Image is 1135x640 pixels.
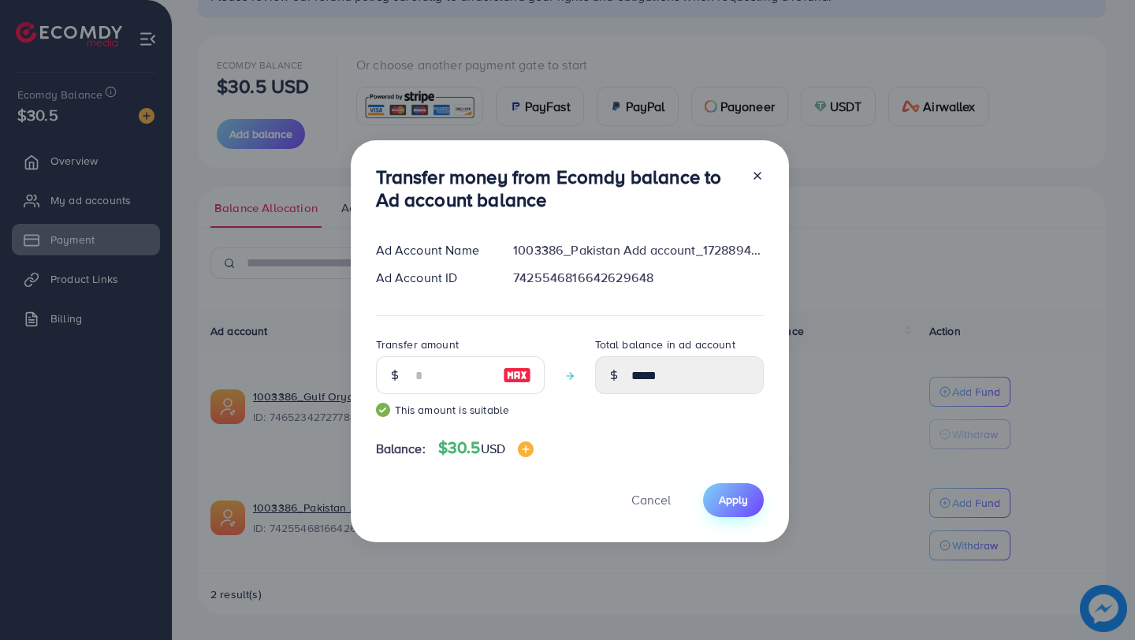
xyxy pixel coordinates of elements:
span: USD [481,440,505,457]
button: Cancel [612,483,690,517]
span: Cancel [631,491,671,508]
img: guide [376,403,390,417]
h4: $30.5 [438,438,534,458]
span: Apply [719,492,748,508]
div: 7425546816642629648 [501,269,776,287]
span: Balance: [376,440,426,458]
label: Total balance in ad account [595,337,735,352]
small: This amount is suitable [376,402,545,418]
label: Transfer amount [376,337,459,352]
button: Apply [703,483,764,517]
div: Ad Account Name [363,241,501,259]
h3: Transfer money from Ecomdy balance to Ad account balance [376,166,739,211]
img: image [503,366,531,385]
div: Ad Account ID [363,269,501,287]
img: image [518,441,534,457]
div: 1003386_Pakistan Add account_1728894866261 [501,241,776,259]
